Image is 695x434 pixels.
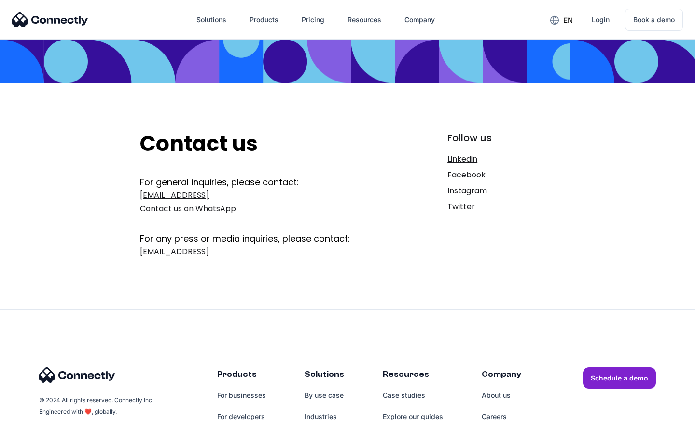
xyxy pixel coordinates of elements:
a: Industries [305,406,344,427]
a: Facebook [447,168,555,182]
a: For businesses [217,385,266,406]
div: For general inquiries, please contact: [140,176,385,189]
a: Login [584,8,617,31]
div: en [563,14,573,27]
div: Products [250,13,278,27]
a: Explore our guides [383,406,443,427]
div: Company [404,13,435,27]
div: Follow us [447,131,555,145]
a: Linkedin [447,152,555,166]
div: © 2024 All rights reserved. Connectly Inc. Engineered with ❤️, globally. [39,394,155,418]
a: About us [482,385,521,406]
div: Solutions [196,13,226,27]
a: Twitter [447,200,555,214]
h2: Contact us [140,131,385,157]
ul: Language list [19,417,58,431]
aside: Language selected: English [10,417,58,431]
div: Login [592,13,610,27]
a: Pricing [294,8,332,31]
a: Book a demo [625,9,683,31]
div: Products [217,367,266,385]
a: Case studies [383,385,443,406]
a: Instagram [447,184,555,198]
div: Resources [383,367,443,385]
a: Careers [482,406,521,427]
div: Resources [347,13,381,27]
a: By use case [305,385,344,406]
img: Connectly Logo [12,12,88,27]
img: Connectly Logo [39,367,115,383]
div: Solutions [305,367,344,385]
a: Schedule a demo [583,367,656,389]
div: Company [482,367,521,385]
a: [EMAIL_ADDRESS] [140,245,385,258]
a: For developers [217,406,266,427]
div: For any press or media inquiries, please contact: [140,218,385,245]
a: [EMAIL_ADDRESS]Contact us on WhatsApp [140,189,385,216]
div: Pricing [302,13,324,27]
